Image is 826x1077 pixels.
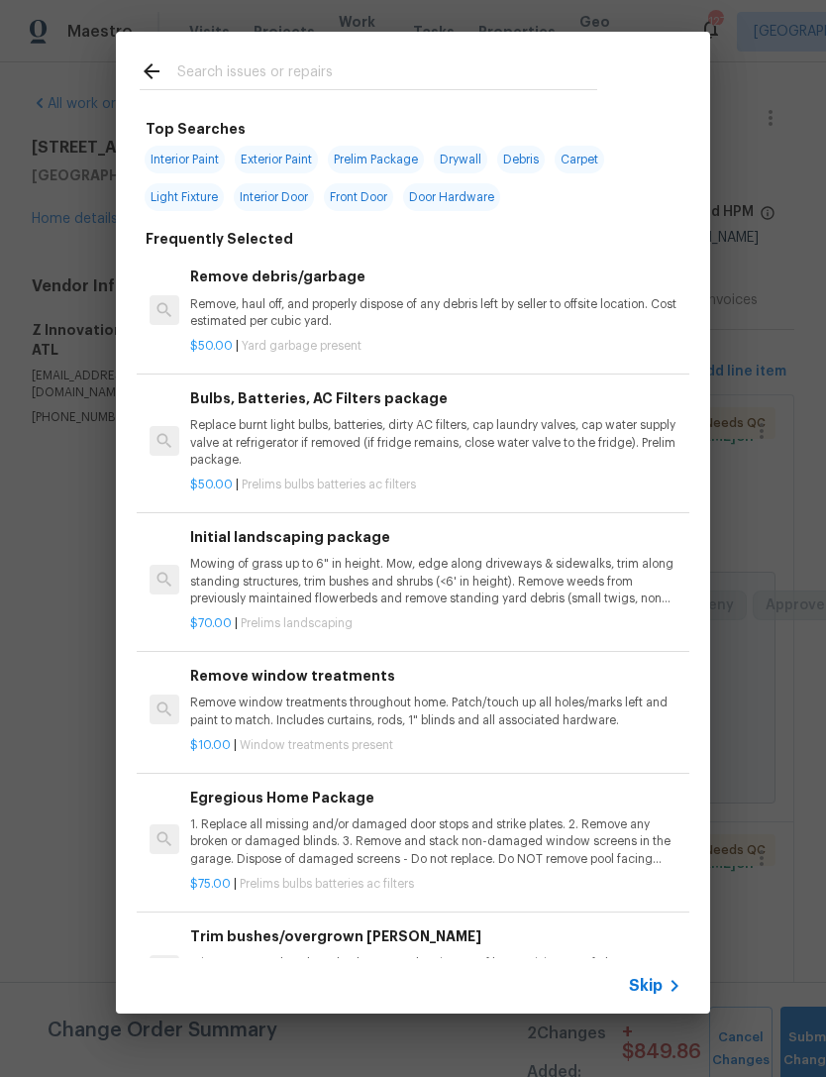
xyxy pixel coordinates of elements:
[235,146,318,173] span: Exterior Paint
[190,526,681,548] h6: Initial landscaping package
[242,479,416,490] span: Prelims bulbs batteries ac filters
[190,695,681,728] p: Remove window treatments throughout home. Patch/touch up all holes/marks left and paint to match....
[242,340,361,352] span: Yard garbage present
[190,737,681,754] p: |
[240,878,414,890] span: Prelims bulbs batteries ac filters
[190,787,681,808] h6: Egregious Home Package
[190,479,233,490] span: $50.00
[190,296,681,330] p: Remove, haul off, and properly dispose of any debris left by seller to offsite location. Cost est...
[190,665,681,687] h6: Remove window treatments
[629,976,663,996] span: Skip
[146,228,293,250] h6: Frequently Selected
[190,417,681,468] p: Replace burnt light bulbs, batteries, dirty AC filters, cap laundry valves, cap water supply valv...
[555,146,604,173] span: Carpet
[190,556,681,606] p: Mowing of grass up to 6" in height. Mow, edge along driveways & sidewalks, trim along standing st...
[190,925,681,947] h6: Trim bushes/overgrown [PERSON_NAME]
[190,617,232,629] span: $70.00
[190,266,681,287] h6: Remove debris/garbage
[145,183,224,211] span: Light Fixture
[328,146,424,173] span: Prelim Package
[190,340,233,352] span: $50.00
[190,387,681,409] h6: Bulbs, Batteries, AC Filters package
[190,878,231,890] span: $75.00
[177,59,597,89] input: Search issues or repairs
[190,955,681,989] p: Trim overgrown hegdes & bushes around perimeter of home giving 12" of clearance. Properly dispose...
[145,146,225,173] span: Interior Paint
[190,477,681,493] p: |
[190,338,681,355] p: |
[324,183,393,211] span: Front Door
[240,739,393,751] span: Window treatments present
[190,876,681,893] p: |
[403,183,500,211] span: Door Hardware
[434,146,487,173] span: Drywall
[190,816,681,867] p: 1. Replace all missing and/or damaged door stops and strike plates. 2. Remove any broken or damag...
[234,183,314,211] span: Interior Door
[146,118,246,140] h6: Top Searches
[190,739,231,751] span: $10.00
[241,617,353,629] span: Prelims landscaping
[497,146,545,173] span: Debris
[190,615,681,632] p: |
